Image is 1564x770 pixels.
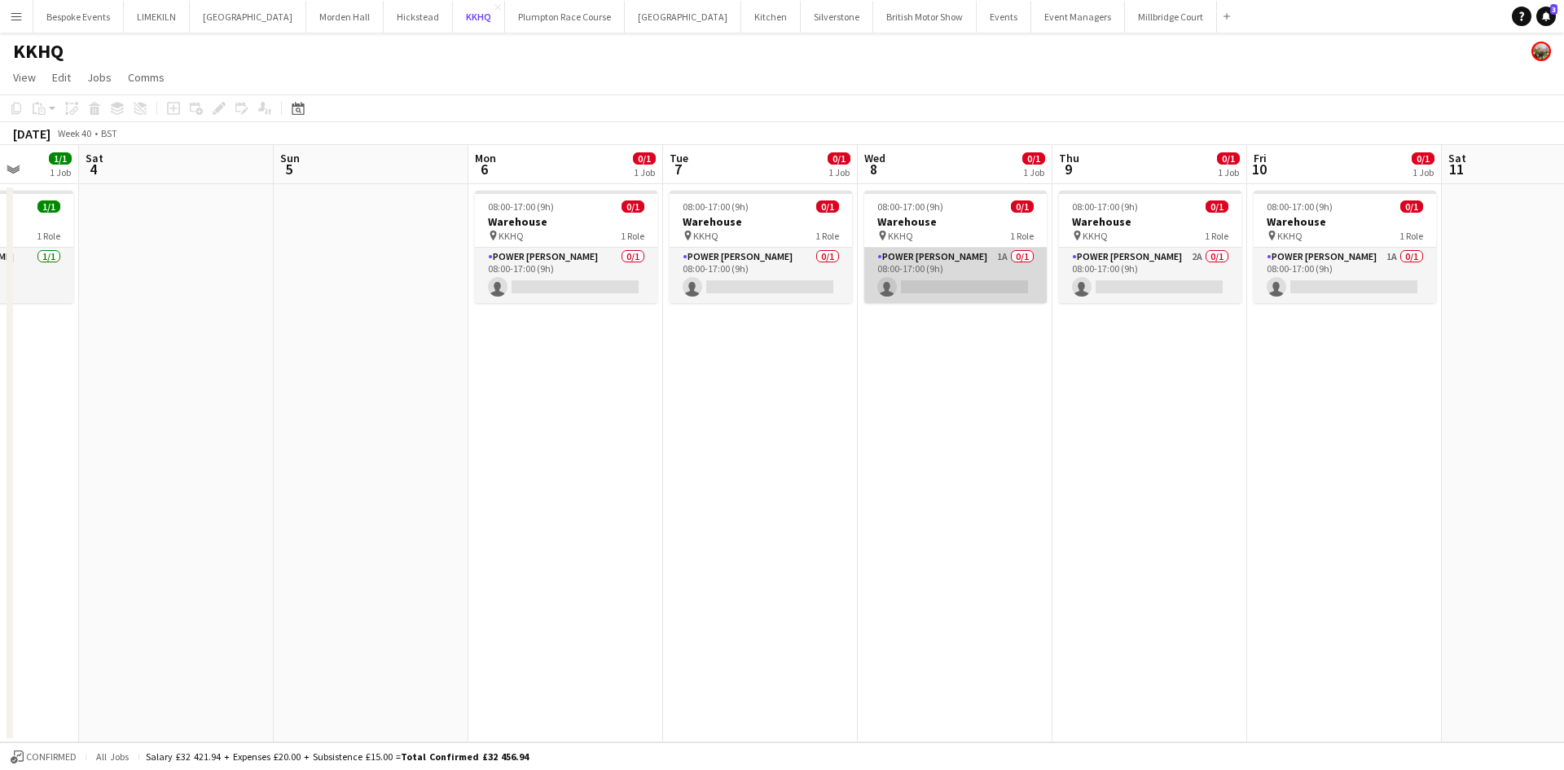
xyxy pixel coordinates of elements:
button: Kitchen [741,1,801,33]
a: Edit [46,67,77,88]
span: Total Confirmed £32 456.94 [401,750,529,763]
a: Jobs [81,67,118,88]
span: Tue [670,151,688,165]
app-card-role: Power [PERSON_NAME]0/108:00-17:00 (9h) [670,248,852,303]
button: British Motor Show [873,1,977,33]
span: 0/1 [1217,152,1240,165]
h1: KKHQ [13,39,64,64]
app-user-avatar: Staffing Manager [1531,42,1551,61]
button: [GEOGRAPHIC_DATA] [625,1,741,33]
h3: Warehouse [670,214,852,229]
span: KKHQ [499,230,524,242]
span: 1 Role [1010,230,1034,242]
span: Sat [1448,151,1466,165]
app-card-role: Power [PERSON_NAME]1A0/108:00-17:00 (9h) [1254,248,1436,303]
span: 0/1 [1412,152,1434,165]
div: BST [101,127,117,139]
button: Silverstone [801,1,873,33]
button: Millbridge Court [1125,1,1217,33]
span: 08:00-17:00 (9h) [683,200,749,213]
span: Jobs [87,70,112,85]
span: 4 [83,160,103,178]
span: Fri [1254,151,1267,165]
span: 0/1 [816,200,839,213]
span: Edit [52,70,71,85]
div: 1 Job [1412,166,1434,178]
button: [GEOGRAPHIC_DATA] [190,1,306,33]
span: KKHQ [888,230,913,242]
div: 1 Job [50,166,71,178]
button: Events [977,1,1031,33]
app-job-card: 08:00-17:00 (9h)0/1Warehouse KKHQ1 RolePower [PERSON_NAME]0/108:00-17:00 (9h) [670,191,852,303]
span: 1/1 [37,200,60,213]
button: Confirmed [8,748,79,766]
span: 08:00-17:00 (9h) [1267,200,1333,213]
span: KKHQ [1083,230,1108,242]
h3: Warehouse [864,214,1047,229]
span: Sun [280,151,300,165]
app-job-card: 08:00-17:00 (9h)0/1Warehouse KKHQ1 RolePower [PERSON_NAME]1A0/108:00-17:00 (9h) [864,191,1047,303]
span: 10 [1251,160,1267,178]
span: 0/1 [1206,200,1228,213]
div: 1 Job [1023,166,1044,178]
span: 0/1 [1022,152,1045,165]
app-job-card: 08:00-17:00 (9h)0/1Warehouse KKHQ1 RolePower [PERSON_NAME]0/108:00-17:00 (9h) [475,191,657,303]
div: [DATE] [13,125,51,142]
button: Morden Hall [306,1,384,33]
span: 3 [1550,4,1557,15]
button: KKHQ [453,1,505,33]
span: 0/1 [633,152,656,165]
span: 11 [1446,160,1466,178]
span: 0/1 [1011,200,1034,213]
button: Event Managers [1031,1,1125,33]
h3: Warehouse [1059,214,1241,229]
span: 0/1 [828,152,850,165]
span: KKHQ [1277,230,1303,242]
span: All jobs [93,750,132,763]
button: Hickstead [384,1,453,33]
span: 1 Role [621,230,644,242]
span: 7 [667,160,688,178]
span: Thu [1059,151,1079,165]
app-card-role: Power [PERSON_NAME]1A0/108:00-17:00 (9h) [864,248,1047,303]
span: 08:00-17:00 (9h) [1072,200,1138,213]
span: 0/1 [622,200,644,213]
span: Confirmed [26,751,77,763]
span: 1 Role [815,230,839,242]
span: View [13,70,36,85]
h3: Warehouse [475,214,657,229]
h3: Warehouse [1254,214,1436,229]
a: View [7,67,42,88]
span: 1 Role [37,230,60,242]
div: 1 Job [634,166,655,178]
app-job-card: 08:00-17:00 (9h)0/1Warehouse KKHQ1 RolePower [PERSON_NAME]2A0/108:00-17:00 (9h) [1059,191,1241,303]
span: 6 [472,160,496,178]
span: 1/1 [49,152,72,165]
button: Bespoke Events [33,1,124,33]
span: 9 [1057,160,1079,178]
div: 1 Job [1218,166,1239,178]
a: Comms [121,67,171,88]
span: 1 Role [1205,230,1228,242]
span: 1 Role [1399,230,1423,242]
div: 1 Job [828,166,850,178]
span: KKHQ [693,230,718,242]
span: Mon [475,151,496,165]
span: 5 [278,160,300,178]
button: Plumpton Race Course [505,1,625,33]
span: Comms [128,70,165,85]
button: LIMEKILN [124,1,190,33]
app-card-role: Power [PERSON_NAME]2A0/108:00-17:00 (9h) [1059,248,1241,303]
span: 0/1 [1400,200,1423,213]
a: 3 [1536,7,1556,26]
app-job-card: 08:00-17:00 (9h)0/1Warehouse KKHQ1 RolePower [PERSON_NAME]1A0/108:00-17:00 (9h) [1254,191,1436,303]
span: 8 [862,160,885,178]
span: Sat [86,151,103,165]
span: 08:00-17:00 (9h) [877,200,943,213]
span: Wed [864,151,885,165]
